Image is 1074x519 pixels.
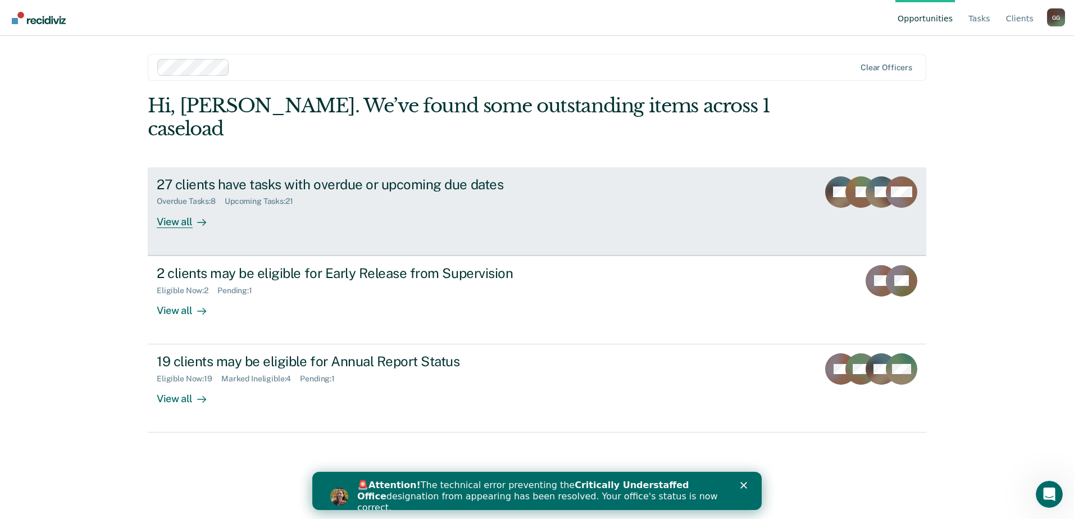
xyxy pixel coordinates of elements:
div: 🚨 The technical error preventing the designation from appearing has been resolved. Your office's ... [45,8,413,42]
div: Eligible Now : 2 [157,286,217,295]
div: Clear officers [861,63,912,72]
b: Critically Understaffed Office [45,8,377,30]
div: View all [157,206,220,228]
div: Upcoming Tasks : 21 [225,197,302,206]
a: 27 clients have tasks with overdue or upcoming due datesOverdue Tasks:8Upcoming Tasks:21View all [148,167,926,256]
div: 27 clients have tasks with overdue or upcoming due dates [157,176,551,193]
div: G G [1047,8,1065,26]
div: Eligible Now : 19 [157,374,221,384]
iframe: Intercom live chat [1036,481,1063,508]
div: View all [157,384,220,406]
div: View all [157,295,220,317]
div: Pending : 1 [217,286,261,295]
div: Pending : 1 [300,374,344,384]
div: Overdue Tasks : 8 [157,197,225,206]
div: Marked Ineligible : 4 [221,374,300,384]
div: 2 clients may be eligible for Early Release from Supervision [157,265,551,281]
div: Close [428,10,439,17]
iframe: Intercom live chat banner [312,472,762,510]
img: Recidiviz [12,12,66,24]
div: 19 clients may be eligible for Annual Report Status [157,353,551,370]
div: Hi, [PERSON_NAME]. We’ve found some outstanding items across 1 caseload [148,94,771,140]
button: Profile dropdown button [1047,8,1065,26]
a: 2 clients may be eligible for Early Release from SupervisionEligible Now:2Pending:1View all [148,256,926,344]
a: 19 clients may be eligible for Annual Report StatusEligible Now:19Marked Ineligible:4Pending:1Vie... [148,344,926,432]
b: Attention! [56,8,108,19]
